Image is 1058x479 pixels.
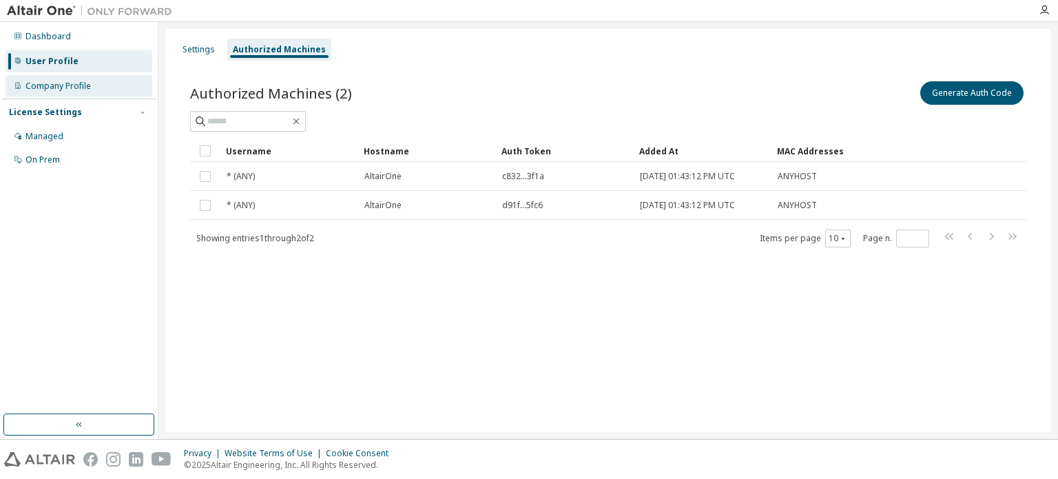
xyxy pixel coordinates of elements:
[502,200,543,211] span: d91f...5fc6
[25,131,63,142] div: Managed
[227,200,255,211] span: * (ANY)
[778,171,817,182] span: ANYHOST
[190,83,352,103] span: Authorized Machines (2)
[83,452,98,467] img: facebook.svg
[196,232,314,244] span: Showing entries 1 through 2 of 2
[920,81,1024,105] button: Generate Auth Code
[639,140,766,162] div: Added At
[760,230,851,247] span: Items per page
[25,154,60,165] div: On Prem
[129,452,143,467] img: linkedin.svg
[25,31,71,42] div: Dashboard
[863,230,929,247] span: Page n.
[829,233,847,244] button: 10
[226,140,353,162] div: Username
[25,56,79,67] div: User Profile
[640,200,735,211] span: [DATE] 01:43:12 PM UTC
[4,452,75,467] img: altair_logo.svg
[184,459,397,471] p: © 2025 Altair Engineering, Inc. All Rights Reserved.
[364,171,402,182] span: AltairOne
[501,140,628,162] div: Auth Token
[778,200,817,211] span: ANYHOST
[640,171,735,182] span: [DATE] 01:43:12 PM UTC
[502,171,544,182] span: c832...3f1a
[227,171,255,182] span: * (ANY)
[25,81,91,92] div: Company Profile
[326,448,397,459] div: Cookie Consent
[9,107,82,118] div: License Settings
[364,200,402,211] span: AltairOne
[233,44,326,55] div: Authorized Machines
[225,448,326,459] div: Website Terms of Use
[183,44,215,55] div: Settings
[106,452,121,467] img: instagram.svg
[777,140,882,162] div: MAC Addresses
[364,140,490,162] div: Hostname
[7,4,179,18] img: Altair One
[152,452,172,467] img: youtube.svg
[184,448,225,459] div: Privacy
